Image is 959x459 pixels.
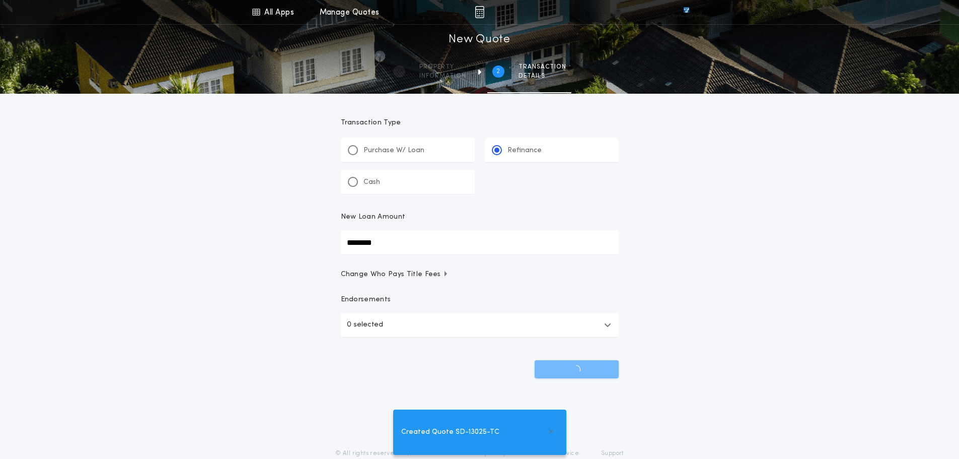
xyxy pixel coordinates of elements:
button: Change Who Pays Title Fees [341,270,619,280]
p: Refinance [507,146,542,156]
span: details [519,72,566,80]
span: Change Who Pays Title Fees [341,270,449,280]
span: information [419,72,466,80]
button: 0 selected [341,313,619,337]
p: Endorsements [341,295,619,305]
p: Cash [363,177,380,187]
h2: 2 [496,68,500,76]
p: Transaction Type [341,118,619,128]
input: New Loan Amount [341,230,619,254]
h1: New Quote [449,32,510,48]
p: New Loan Amount [341,212,406,222]
p: Purchase W/ Loan [363,146,424,156]
img: vs-icon [665,7,707,17]
span: Property [419,63,466,71]
span: Transaction [519,63,566,71]
p: 0 selected [347,319,383,331]
span: Created Quote SD-13025-TC [401,427,499,438]
img: img [475,6,484,18]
